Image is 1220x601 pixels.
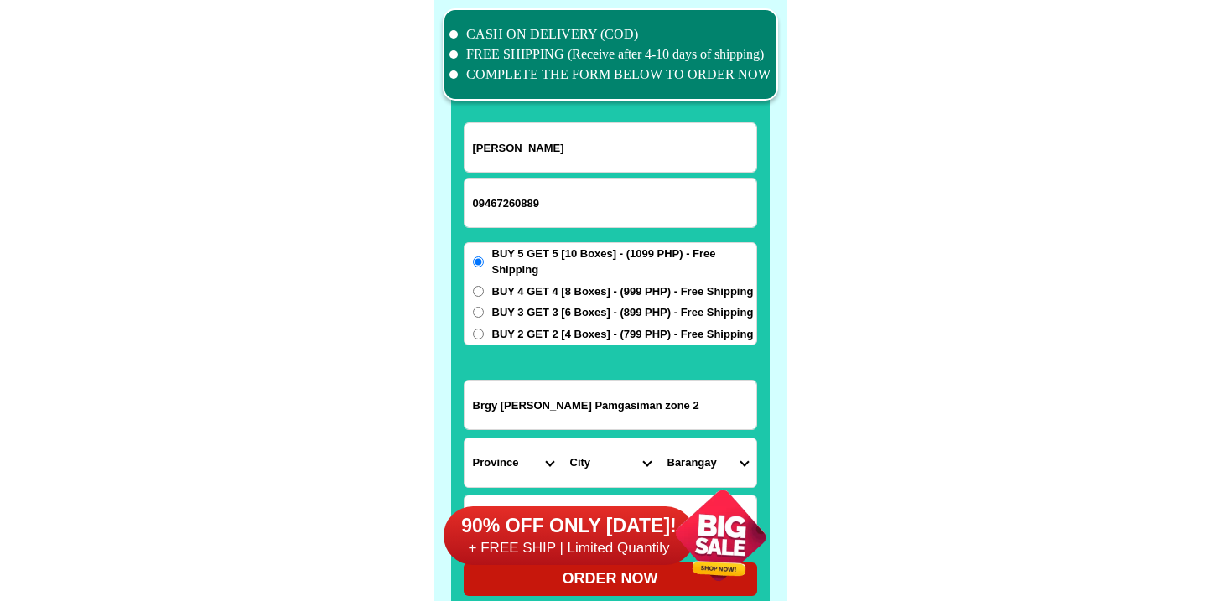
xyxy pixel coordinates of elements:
[492,246,756,278] span: BUY 5 GET 5 [10 Boxes] - (1099 PHP) - Free Shipping
[473,307,484,318] input: BUY 3 GET 3 [6 Boxes] - (899 PHP) - Free Shipping
[473,286,484,297] input: BUY 4 GET 4 [8 Boxes] - (999 PHP) - Free Shipping
[562,438,659,487] select: Select district
[449,65,771,85] li: COMPLETE THE FORM BELOW TO ORDER NOW
[473,256,484,267] input: BUY 5 GET 5 [10 Boxes] - (1099 PHP) - Free Shipping
[465,179,756,227] input: Input phone_number
[465,381,756,429] input: Input address
[659,438,756,487] select: Select commune
[449,44,771,65] li: FREE SHIPPING (Receive after 4-10 days of shipping)
[444,539,695,557] h6: + FREE SHIP | Limited Quantily
[492,326,754,343] span: BUY 2 GET 2 [4 Boxes] - (799 PHP) - Free Shipping
[473,329,484,339] input: BUY 2 GET 2 [4 Boxes] - (799 PHP) - Free Shipping
[492,283,754,300] span: BUY 4 GET 4 [8 Boxes] - (999 PHP) - Free Shipping
[492,304,754,321] span: BUY 3 GET 3 [6 Boxes] - (899 PHP) - Free Shipping
[449,24,771,44] li: CASH ON DELIVERY (COD)
[465,438,562,487] select: Select province
[465,123,756,172] input: Input full_name
[444,514,695,539] h6: 90% OFF ONLY [DATE]!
